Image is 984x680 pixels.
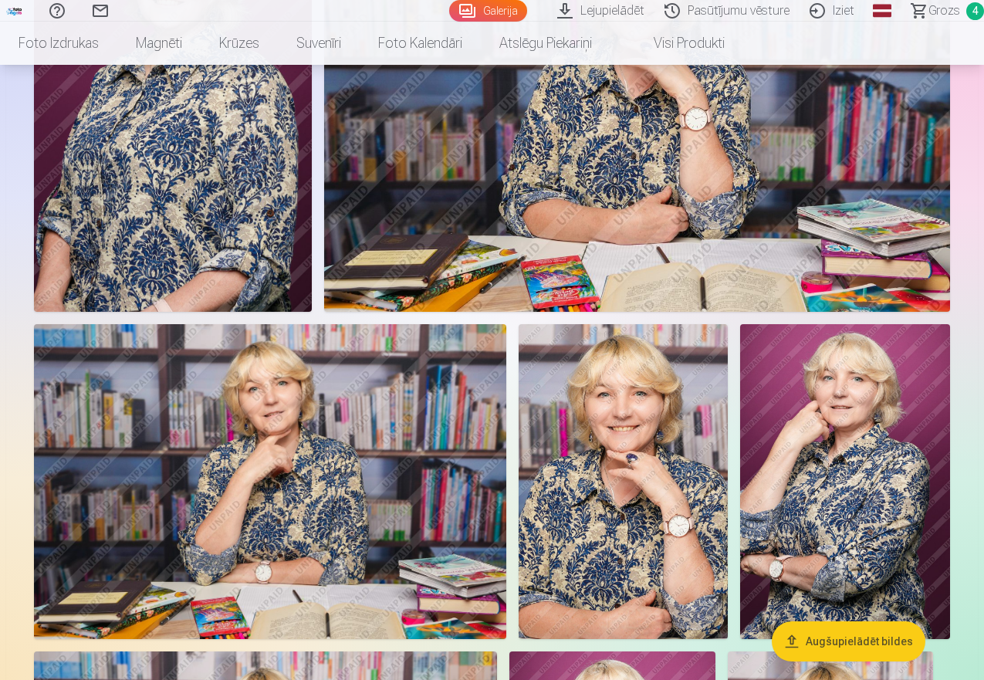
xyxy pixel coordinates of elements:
[278,22,360,65] a: Suvenīri
[201,22,278,65] a: Krūzes
[481,22,610,65] a: Atslēgu piekariņi
[610,22,743,65] a: Visi produkti
[360,22,481,65] a: Foto kalendāri
[772,621,925,661] button: Augšupielādēt bildes
[6,6,23,15] img: /fa1
[966,2,984,20] span: 4
[928,2,960,20] span: Grozs
[117,22,201,65] a: Magnēti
